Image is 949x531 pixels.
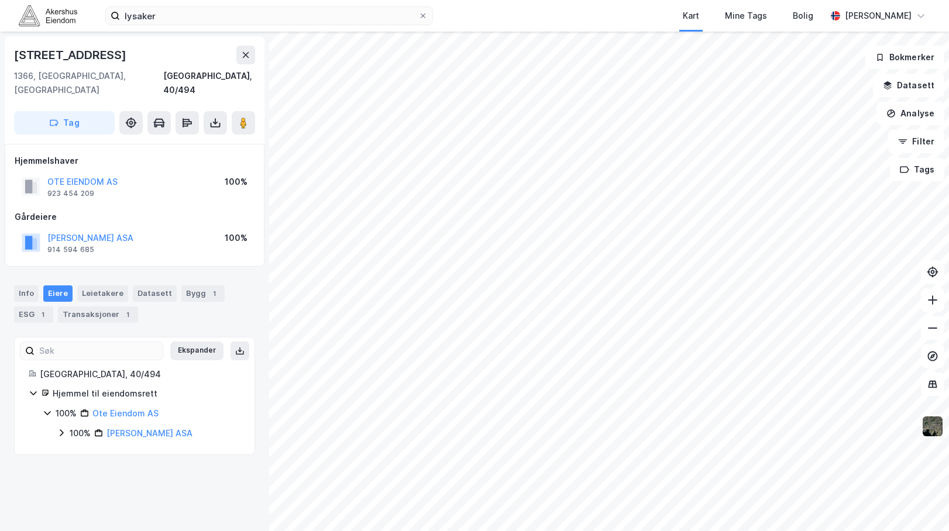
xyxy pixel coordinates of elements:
[15,210,255,224] div: Gårdeiere
[120,7,418,25] input: Søk på adresse, matrikkel, gårdeiere, leietakere eller personer
[888,130,944,153] button: Filter
[890,475,949,531] iframe: Chat Widget
[58,306,138,323] div: Transaksjoner
[14,306,53,323] div: ESG
[725,9,767,23] div: Mine Tags
[876,102,944,125] button: Analyse
[14,69,163,97] div: 1366, [GEOGRAPHIC_DATA], [GEOGRAPHIC_DATA]
[922,415,944,437] img: 9k=
[77,285,128,302] div: Leietakere
[40,367,240,381] div: [GEOGRAPHIC_DATA], 40/494
[163,69,255,97] div: [GEOGRAPHIC_DATA], 40/494
[181,285,225,302] div: Bygg
[793,9,813,23] div: Bolig
[170,342,224,360] button: Ekspander
[873,74,944,97] button: Datasett
[106,428,192,438] a: [PERSON_NAME] ASA
[845,9,912,23] div: [PERSON_NAME]
[208,288,220,299] div: 1
[225,231,247,245] div: 100%
[92,408,159,418] a: Ote Eiendom AS
[47,245,94,254] div: 914 594 685
[225,175,247,189] div: 100%
[19,5,77,26] img: akershus-eiendom-logo.9091f326c980b4bce74ccdd9f866810c.svg
[890,158,944,181] button: Tags
[14,46,129,64] div: [STREET_ADDRESS]
[133,285,177,302] div: Datasett
[865,46,944,69] button: Bokmerker
[56,406,77,420] div: 100%
[683,9,699,23] div: Kart
[14,285,39,302] div: Info
[35,342,163,360] input: Søk
[53,387,240,401] div: Hjemmel til eiendomsrett
[43,285,73,302] div: Eiere
[890,475,949,531] div: Kontrollprogram for chat
[122,309,133,320] div: 1
[70,426,91,440] div: 100%
[14,111,115,135] button: Tag
[47,189,94,198] div: 923 454 209
[37,309,49,320] div: 1
[15,154,255,168] div: Hjemmelshaver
